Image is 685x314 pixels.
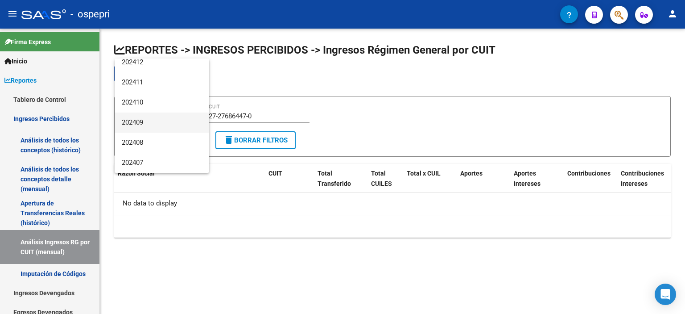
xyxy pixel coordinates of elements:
span: 202410 [122,92,202,113]
span: 202409 [122,113,202,133]
div: Open Intercom Messenger [655,284,676,305]
span: 202407 [122,153,202,173]
span: 202412 [122,52,202,72]
span: 202411 [122,72,202,92]
span: 202408 [122,133,202,153]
